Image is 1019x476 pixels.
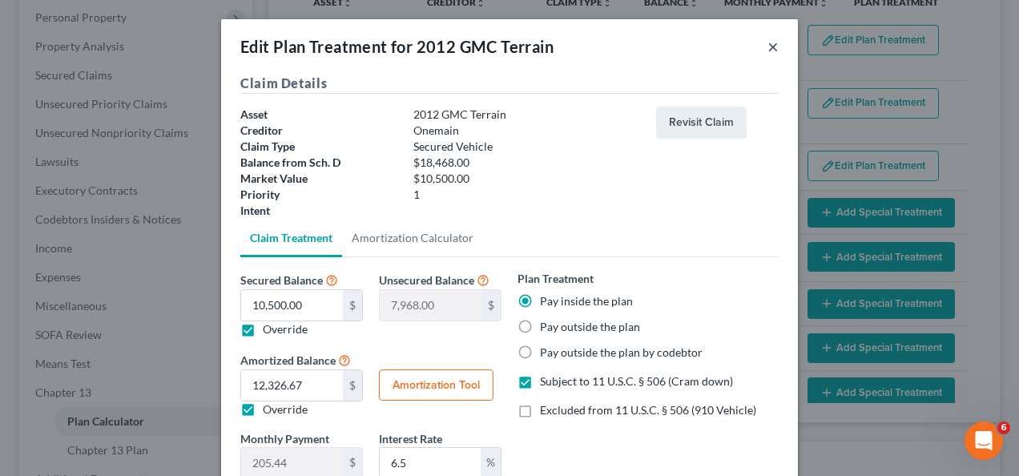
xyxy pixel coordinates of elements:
label: Plan Treatment [518,270,594,287]
div: Edit Plan Treatment for 2012 GMC Terrain [240,35,554,58]
label: Pay outside the plan by codebtor [540,345,703,361]
button: Revisit Claim [656,107,747,139]
div: Secured Vehicle [405,139,648,155]
span: Amortized Balance [240,353,336,367]
h5: Claim Details [240,74,779,94]
label: Pay outside the plan [540,319,640,335]
div: Onemain [405,123,648,139]
div: $18,468.00 [405,155,648,171]
button: Amortization Tool [379,369,493,401]
label: Override [263,321,308,337]
label: Pay inside the plan [540,293,633,309]
span: Unsecured Balance [379,273,474,287]
div: 2012 GMC Terrain [405,107,648,123]
label: Monthly Payment [240,430,329,447]
span: 6 [997,422,1010,434]
div: $ [343,370,362,401]
div: $ [343,290,362,321]
div: Market Value [232,171,405,187]
iframe: Intercom live chat [965,422,1003,460]
input: 0.00 [241,370,343,401]
span: Excluded from 11 U.S.C. § 506 (910 Vehicle) [540,403,756,417]
div: Priority [232,187,405,203]
a: Amortization Calculator [342,219,483,257]
div: Creditor [232,123,405,139]
span: Secured Balance [240,273,323,287]
a: Claim Treatment [240,219,342,257]
label: Interest Rate [379,430,442,447]
div: Intent [232,203,405,219]
label: Override [263,401,308,418]
span: Subject to 11 U.S.C. § 506 (Cram down) [540,374,733,388]
input: 0.00 [380,290,481,321]
div: Balance from Sch. D [232,155,405,171]
input: 0.00 [241,290,343,321]
div: 1 [405,187,648,203]
div: Asset [232,107,405,123]
button: × [767,37,779,56]
div: $10,500.00 [405,171,648,187]
div: Claim Type [232,139,405,155]
div: $ [481,290,501,321]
